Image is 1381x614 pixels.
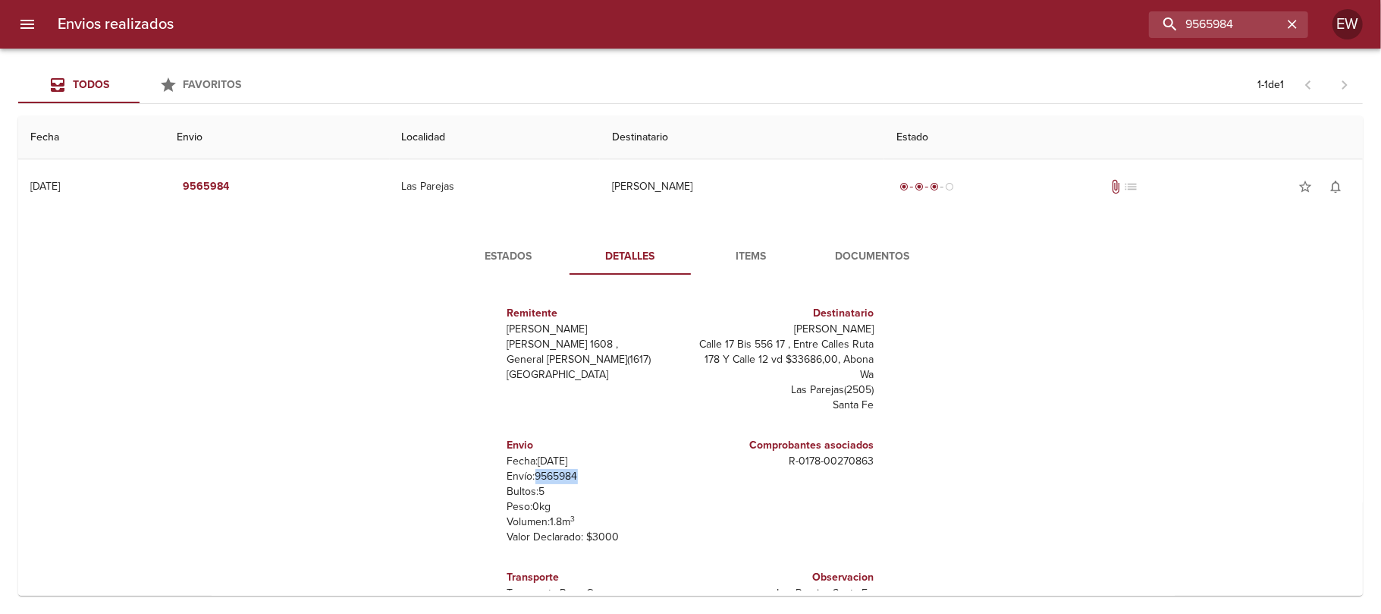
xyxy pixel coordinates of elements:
p: 1 - 1 de 1 [1257,77,1284,93]
th: Localidad [390,116,600,159]
p: Transporte: Roca Cargas [507,586,685,601]
span: radio_button_checked [899,182,909,191]
span: radio_button_unchecked [945,182,954,191]
em: 9565984 [183,178,229,197]
th: Fecha [18,116,165,159]
p: Fecha: [DATE] [507,454,685,469]
td: [PERSON_NAME] [600,159,884,214]
span: Pagina anterior [1290,77,1326,92]
p: Bultos: 5 [507,484,685,499]
div: En viaje [896,179,957,194]
p: [PERSON_NAME] 1608 , [507,337,685,352]
h6: Envios realizados [58,12,174,36]
div: Tabs Envios [18,67,261,103]
input: buscar [1149,11,1282,38]
span: notifications_none [1328,179,1343,194]
button: Agregar a favoritos [1290,172,1320,202]
h6: Comprobantes asociados [697,437,874,454]
table: Tabla de envíos del cliente [18,116,1363,609]
p: [PERSON_NAME] [507,322,685,337]
span: radio_button_checked [915,182,924,191]
p: General [PERSON_NAME] ( 1617 ) [507,352,685,367]
span: Detalles [579,247,682,266]
p: [GEOGRAPHIC_DATA] [507,367,685,383]
span: Items [700,247,803,266]
button: 9565984 [177,173,235,201]
div: Tabs detalle de guia [448,238,934,275]
p: Calle 17 Bis 556 17 , Entre Calles Ruta 178 Y Calle 12 vd $33686,00, Abona Wa [697,337,874,383]
th: Envio [165,116,389,159]
p: Valor Declarado: $ 3000 [507,530,685,545]
th: Destinatario [600,116,884,159]
span: No tiene pedido asociado [1123,179,1138,194]
h6: Transporte [507,569,685,586]
span: Documentos [821,247,924,266]
div: EW [1332,9,1363,39]
p: R - 0178 - 00270863 [697,454,874,469]
span: Favoritos [184,78,242,91]
p: [PERSON_NAME] [697,322,874,337]
h6: Remitente [507,305,685,322]
button: menu [9,6,46,43]
p: Volumen: 1.8 m [507,515,685,530]
h6: Envio [507,437,685,454]
span: Todos [73,78,109,91]
p: Envío: 9565984 [507,469,685,484]
p: Las Parejas ( 2505 ) [697,383,874,398]
button: Activar notificaciones [1320,172,1351,202]
span: radio_button_checked [930,182,939,191]
span: Pagina siguiente [1326,67,1363,103]
sup: 3 [571,514,576,524]
td: Las Parejas [390,159,600,214]
h6: Observacion [697,569,874,586]
span: Tiene documentos adjuntos [1108,179,1123,194]
span: star_border [1298,179,1313,194]
th: Estado [884,116,1363,159]
p: Las Parejas Santa Fe [697,586,874,601]
div: [DATE] [30,180,60,193]
h6: Destinatario [697,305,874,322]
p: Peso: 0 kg [507,499,685,515]
p: Santa Fe [697,398,874,413]
span: Estados [457,247,560,266]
